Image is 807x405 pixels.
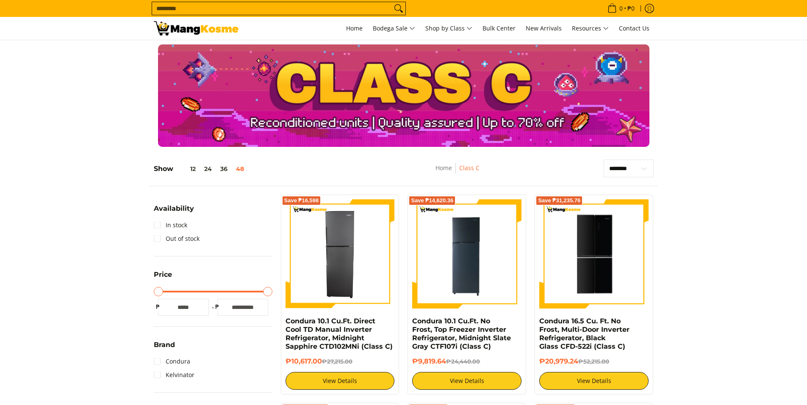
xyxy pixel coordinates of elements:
summary: Open [154,271,172,284]
a: In stock [154,218,187,232]
span: Brand [154,342,175,348]
button: 48 [232,165,248,172]
a: Condura 10.1 Cu.Ft. No Frost, Top Freezer Inverter Refrigerator, Midnight Slate Gray CTF107i (Cla... [412,317,511,350]
a: Kelvinator [154,368,194,382]
a: Shop by Class [421,17,477,40]
a: Out of stock [154,232,200,245]
span: 0 [618,6,624,11]
button: 12 [173,165,200,172]
span: Contact Us [619,24,649,32]
span: Bulk Center [483,24,516,32]
a: Condura 16.5 Cu. Ft. No Frost, Multi-Door Inverter Refrigerator, Black Glass CFD-522i (Class C) [539,317,630,350]
a: Contact Us [615,17,654,40]
span: Save ₱14,620.36 [411,198,453,203]
span: Price [154,271,172,278]
a: View Details [412,372,521,390]
a: Home [342,17,367,40]
a: View Details [286,372,395,390]
del: ₱27,215.00 [322,358,352,365]
a: Bodega Sale [369,17,419,40]
span: Availability [154,205,194,212]
span: Bodega Sale [373,23,415,34]
a: Condura [154,355,190,368]
h6: ₱9,819.64 [412,357,521,366]
a: Resources [568,17,613,40]
span: ₱ [154,303,162,311]
span: Shop by Class [425,23,472,34]
nav: Breadcrumbs [383,163,532,182]
a: New Arrivals [521,17,566,40]
h6: ₱10,617.00 [286,357,395,366]
a: Bulk Center [478,17,520,40]
button: 24 [200,165,216,172]
a: Home [435,164,452,172]
summary: Open [154,342,175,355]
nav: Main Menu [247,17,654,40]
img: Condura 16.5 Cu. Ft. No Frost, Multi-Door Inverter Refrigerator, Black Glass CFD-522i (Class C) [539,201,649,307]
a: Class C [459,164,480,172]
span: Home [346,24,363,32]
span: ₱0 [626,6,636,11]
h6: ₱20,979.24 [539,357,649,366]
span: New Arrivals [526,24,562,32]
img: Condura 10.1 Cu.Ft. No Frost, Top Freezer Inverter Refrigerator, Midnight Slate Gray CTF107i (Cla... [412,199,521,309]
button: 36 [216,165,232,172]
a: View Details [539,372,649,390]
span: Save ₱31,235.76 [538,198,580,203]
span: Resources [572,23,609,34]
span: • [605,4,637,13]
del: ₱52,215.00 [578,358,609,365]
img: Condura 10.1 Cu.Ft. Direct Cool TD Manual Inverter Refrigerator, Midnight Sapphire CTD102MNi (Cla... [286,199,395,309]
span: ₱ [213,303,222,311]
summary: Open [154,205,194,218]
span: Save ₱16,598 [284,198,319,203]
button: Search [392,2,405,15]
a: Condura 10.1 Cu.Ft. Direct Cool TD Manual Inverter Refrigerator, Midnight Sapphire CTD102MNi (Cla... [286,317,393,350]
h5: Show [154,165,248,173]
img: Class C Home &amp; Business Appliances: Up to 70% Off l Mang Kosme [154,21,238,36]
del: ₱24,440.00 [446,358,480,365]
